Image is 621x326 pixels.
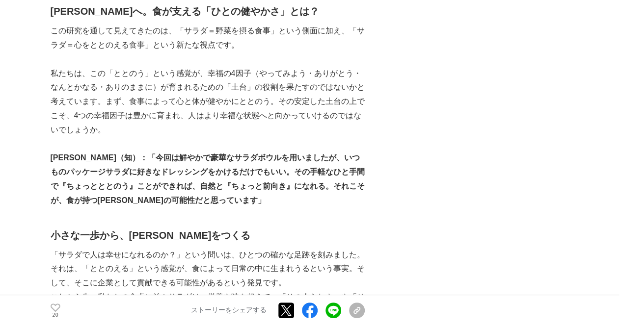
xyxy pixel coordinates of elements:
[51,67,365,137] p: 私たちは、この「ととのう」という感覚が、幸福の4因子（やってみよう・ありがとう・なんとかなる・ありのままに）が育まれるための「土台」の役割を果たすのではないかと考えています。まず、食事によって心...
[51,290,365,319] p: これから先、私たちの食卓に並ぶサラダは、栄養や味を超えて、「その人らしさ」や「その日の気分」に寄り添っているかもしれません。
[51,153,365,204] strong: [PERSON_NAME]（知）：「今回は鮮やかで豪華なサラダボウルを用いましたが、いつものパッケージサラダに好きなドレッシングをかけるだけでもいい。その手軽なひと手間で『ちょっとととのう』こと...
[51,3,365,19] h2: [PERSON_NAME]へ。食が支える「ひとの健やかさ」とは？
[51,227,365,243] h2: 小さな一歩から、[PERSON_NAME]をつくる
[51,313,60,318] p: 20
[51,248,365,262] p: 「サラダで人は幸せになれるのか？」という問いは、ひとつの確かな足跡を刻みました。
[51,24,365,52] p: この研究を通して見えてきたのは、「サラダ＝野菜を摂る食事」という側面に加え、「サラダ＝心をととのえる食事」という新たな視点です。
[51,262,365,290] p: それは、「ととのえる」という感覚が、食によって日常の中に生まれうるという事実。そして、そこに企業として貢献できる可能性があるという発見です。
[191,306,267,315] p: ストーリーをシェアする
